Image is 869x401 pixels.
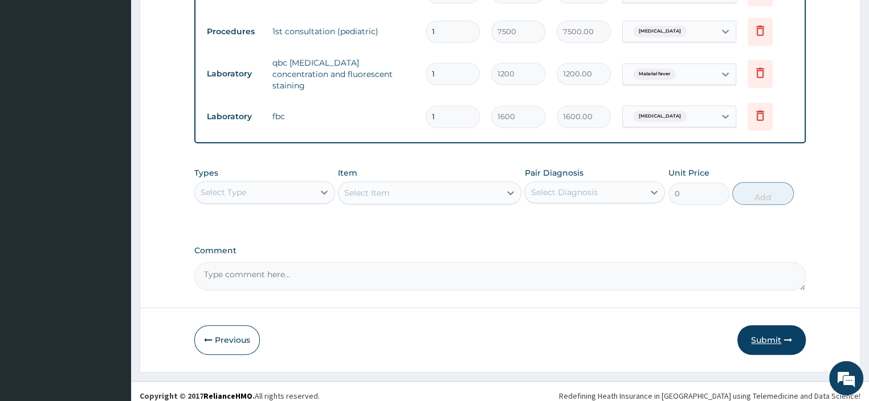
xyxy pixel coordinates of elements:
td: Laboratory [201,63,267,84]
strong: Copyright © 2017 . [140,391,255,401]
label: Comment [194,246,806,256]
label: Types [194,168,218,178]
td: fbc [267,105,421,128]
a: RelianceHMO [203,391,252,401]
img: d_794563401_company_1708531726252_794563401 [21,57,46,86]
td: Laboratory [201,106,267,127]
button: Previous [194,325,260,355]
td: 1st consultation (pediatric) [267,20,421,43]
div: Chat with us now [59,64,191,79]
span: [MEDICAL_DATA] [633,26,687,37]
label: Pair Diagnosis [524,167,583,179]
span: [MEDICAL_DATA] [633,111,687,122]
label: Item [338,167,357,179]
button: Submit [737,325,806,355]
td: Procedures [201,21,267,42]
label: Unit Price [668,167,709,179]
div: Select Diagnosis [531,187,597,198]
div: Minimize live chat window [187,6,214,33]
span: We're online! [66,125,157,240]
textarea: Type your message and hit 'Enter' [6,274,217,314]
span: Malarial fever [633,68,676,80]
button: Add [732,182,793,205]
td: qbc [MEDICAL_DATA] concentration and fluorescent staining [267,51,421,97]
div: Select Type [201,187,246,198]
